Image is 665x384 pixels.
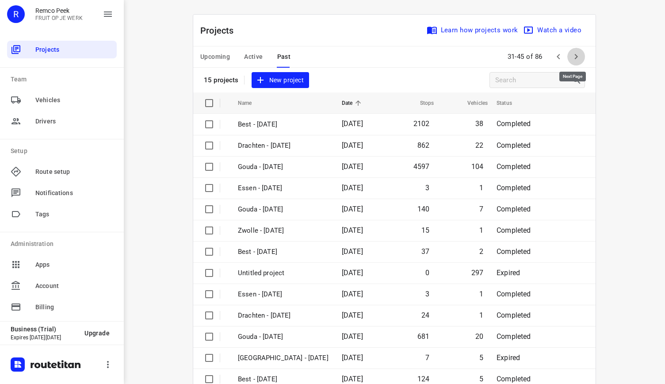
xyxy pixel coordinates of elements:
span: 297 [471,269,484,277]
div: R [7,5,25,23]
span: 7 [479,205,483,213]
span: 140 [417,205,430,213]
p: Business (Trial) [11,326,77,333]
button: Upgrade [77,325,117,341]
span: Drivers [35,117,113,126]
span: 1 [479,184,483,192]
span: 681 [417,332,430,341]
span: Stops [409,98,434,108]
span: 31-45 of 86 [504,47,547,66]
span: [DATE] [342,205,363,213]
span: Completed [497,247,531,256]
span: Billing [35,303,113,312]
span: [DATE] [342,375,363,383]
span: 2 [479,247,483,256]
span: [DATE] [342,119,363,128]
span: [DATE] [342,184,363,192]
span: Account [35,281,113,291]
span: Completed [497,375,531,383]
div: Route setup [7,163,117,180]
span: 124 [417,375,430,383]
span: Date [342,98,364,108]
span: 20 [475,332,483,341]
span: 15 [421,226,429,234]
span: Expired [497,269,520,277]
span: Completed [497,184,531,192]
span: New project [257,75,304,86]
p: Drachten - Monday [238,141,329,151]
span: 3 [425,290,429,298]
div: Account [7,277,117,295]
p: Remco Peek [35,7,83,14]
span: 104 [471,162,484,171]
p: FRUIT OP JE WERK [35,15,83,21]
p: Essen - Thursday [238,289,329,300]
span: [DATE] [342,226,363,234]
span: 24 [421,311,429,319]
span: Completed [497,162,531,171]
span: Status [497,98,524,108]
p: Untitled project [238,268,329,278]
span: [DATE] [342,353,363,362]
div: Billing [7,298,117,316]
span: Name [238,98,264,108]
span: Vehicles [456,98,488,108]
span: Tags [35,210,113,219]
span: [DATE] [342,311,363,319]
span: Expired [497,353,520,362]
span: 1 [479,226,483,234]
p: 15 projects [204,76,239,84]
span: 4597 [413,162,430,171]
span: 22 [475,141,483,150]
p: Best - Friday [238,247,329,257]
div: Notifications [7,184,117,202]
p: Administration [11,239,117,249]
span: [DATE] [342,269,363,277]
span: [DATE] [342,332,363,341]
span: Completed [497,205,531,213]
p: Best - Monday [238,119,329,130]
p: Expires [DATE][DATE] [11,334,77,341]
p: Drachten - Thursday [238,311,329,321]
span: Previous Page [550,48,567,65]
span: Vehicles [35,96,113,105]
p: Gouda - Thursday [238,332,329,342]
p: Zwolle - Friday [238,226,329,236]
span: Past [277,51,291,62]
div: Apps [7,256,117,273]
div: Tags [7,205,117,223]
span: [DATE] [342,162,363,171]
span: Upcoming [200,51,230,62]
span: 862 [417,141,430,150]
span: 5 [479,375,483,383]
span: Completed [497,141,531,150]
p: Projects [200,24,241,37]
span: Active [244,51,263,62]
span: Apps [35,260,113,269]
div: Search [571,75,585,85]
span: 5 [479,353,483,362]
p: Essen - Friday [238,183,329,193]
span: 3 [425,184,429,192]
span: 7 [425,353,429,362]
input: Search projects [495,73,571,87]
div: Vehicles [7,91,117,109]
p: Gouda - Monday [238,162,329,172]
span: 37 [421,247,429,256]
p: Gouda - Friday [238,204,329,215]
span: [DATE] [342,141,363,150]
span: Projects [35,45,113,54]
div: Projects [7,41,117,58]
span: 1 [479,290,483,298]
div: Drivers [7,112,117,130]
span: 0 [425,269,429,277]
span: Completed [497,311,531,319]
p: Team [11,75,117,84]
p: Gemeente Rotterdam - Thursday [238,353,329,363]
span: Completed [497,226,531,234]
span: Upgrade [84,330,110,337]
span: 2102 [413,119,430,128]
button: New project [252,72,309,88]
span: 38 [475,119,483,128]
span: Completed [497,332,531,341]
